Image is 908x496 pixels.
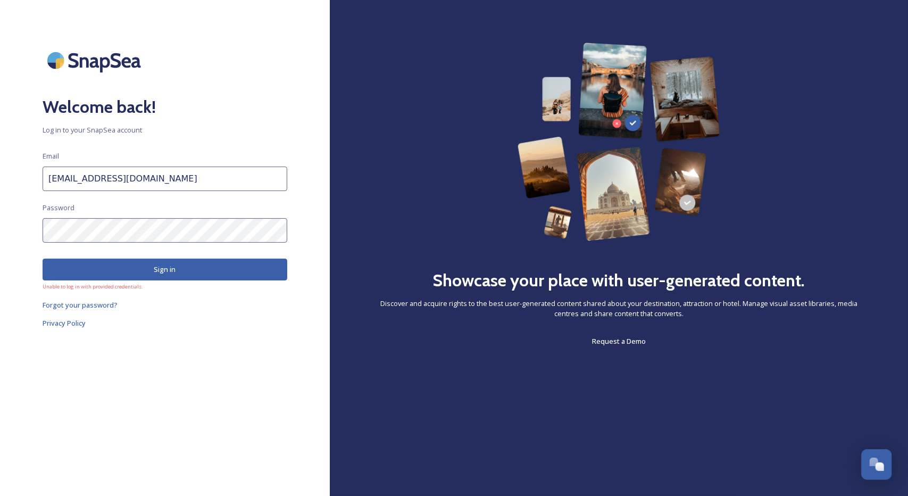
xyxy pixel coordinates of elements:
span: Discover and acquire rights to the best user-generated content shared about your destination, att... [372,299,865,319]
img: 63b42ca75bacad526042e722_Group%20154-p-800.png [518,43,720,241]
input: john.doe@snapsea.io [43,167,287,191]
span: Log in to your SnapSea account [43,125,287,135]
h2: Showcase your place with user-generated content. [433,268,805,293]
img: SnapSea Logo [43,43,149,78]
a: Forgot your password? [43,299,287,311]
span: Unable to log in with provided credentials. [43,283,287,291]
span: Password [43,203,74,213]
span: Privacy Policy [43,318,86,328]
a: Privacy Policy [43,317,287,329]
button: Open Chat [861,449,892,480]
span: Forgot your password? [43,300,118,310]
a: Request a Demo [592,335,646,348]
span: Request a Demo [592,336,646,346]
button: Sign in [43,259,287,280]
h2: Welcome back! [43,94,287,120]
span: Email [43,151,59,161]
